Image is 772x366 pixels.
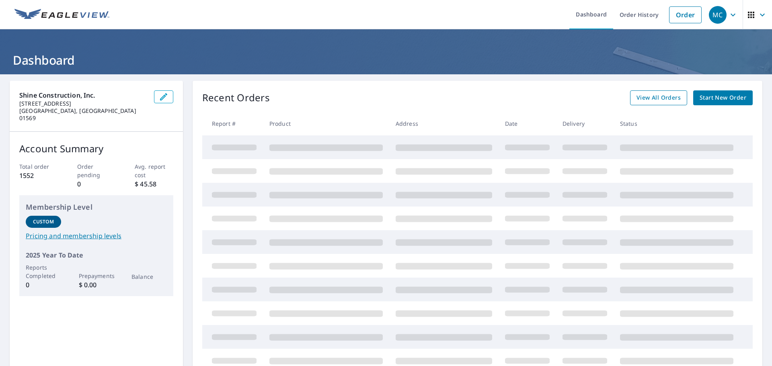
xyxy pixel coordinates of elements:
a: View All Orders [630,90,687,105]
p: $ 45.58 [135,179,173,189]
p: Account Summary [19,141,173,156]
p: Reports Completed [26,263,61,280]
th: Report # [202,112,263,135]
p: 0 [26,280,61,290]
th: Product [263,112,389,135]
p: 2025 Year To Date [26,250,167,260]
p: Membership Level [26,202,167,213]
p: Custom [33,218,54,225]
th: Address [389,112,499,135]
h1: Dashboard [10,52,762,68]
th: Delivery [556,112,614,135]
p: [STREET_ADDRESS] [19,100,148,107]
div: MC [709,6,727,24]
a: Pricing and membership levels [26,231,167,241]
span: Start New Order [700,93,746,103]
a: Order [669,6,702,23]
p: 0 [77,179,116,189]
th: Date [499,112,556,135]
p: 1552 [19,171,58,180]
p: Shine Construction, Inc. [19,90,148,100]
p: $ 0.00 [79,280,114,290]
p: Balance [131,272,167,281]
p: Order pending [77,162,116,179]
th: Status [614,112,740,135]
a: Start New Order [693,90,753,105]
p: [GEOGRAPHIC_DATA], [GEOGRAPHIC_DATA] 01569 [19,107,148,122]
span: View All Orders [636,93,681,103]
img: EV Logo [14,9,109,21]
p: Recent Orders [202,90,270,105]
p: Total order [19,162,58,171]
p: Avg. report cost [135,162,173,179]
p: Prepayments [79,272,114,280]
